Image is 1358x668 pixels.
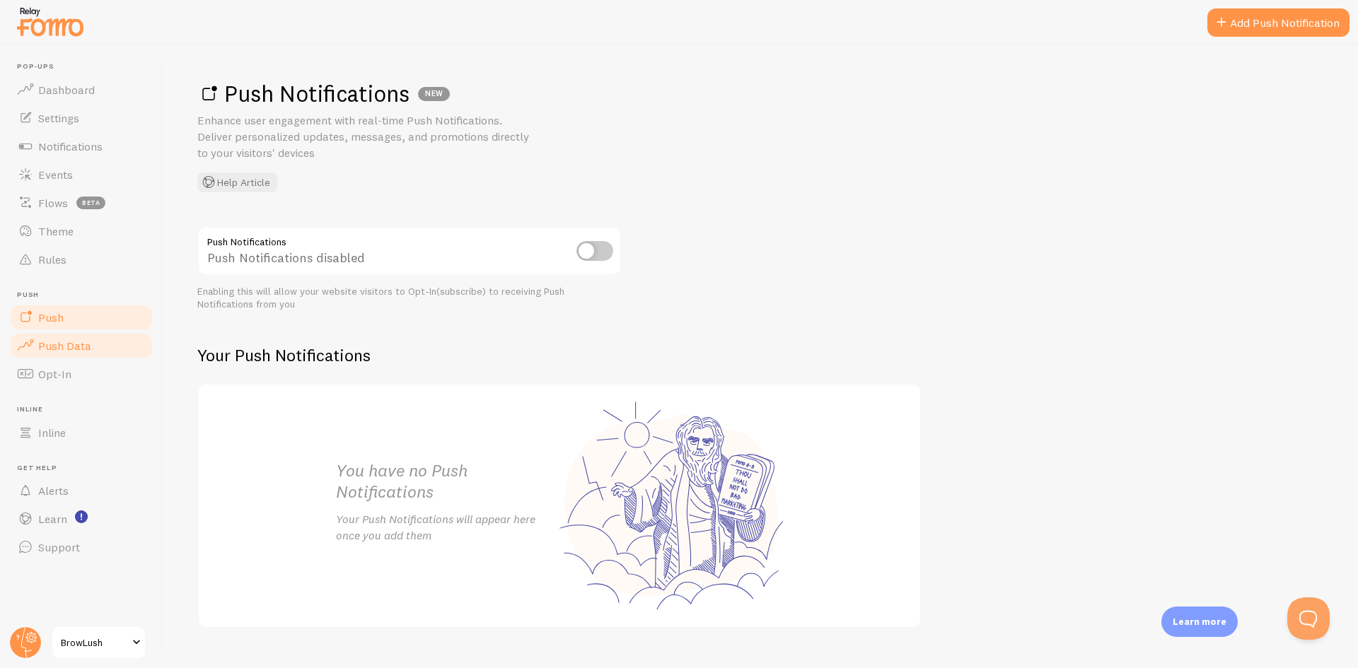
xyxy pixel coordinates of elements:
h2: You have no Push Notifications [336,459,559,503]
a: Dashboard [8,76,154,104]
div: Enabling this will allow your website visitors to Opt-In(subscribe) to receiving Push Notificatio... [197,286,622,310]
a: Flows beta [8,189,154,217]
h2: Your Push Notifications [197,344,922,366]
span: Opt-In [38,367,71,381]
p: Your Push Notifications will appear here once you add them [336,511,559,544]
span: beta [76,197,105,209]
span: Inline [17,405,154,414]
span: Flows [38,196,68,210]
a: Theme [8,217,154,245]
span: BrowLush [61,634,128,651]
span: Push Data [38,339,91,353]
img: fomo-relay-logo-orange.svg [15,4,86,40]
a: Alerts [8,476,154,505]
a: Opt-In [8,360,154,388]
span: Get Help [17,464,154,473]
a: Inline [8,418,154,447]
span: Settings [38,111,79,125]
a: Support [8,533,154,561]
div: Push Notifications disabled [197,226,622,278]
span: Push [17,291,154,300]
span: Events [38,168,73,182]
a: Push [8,303,154,332]
div: Learn more [1161,607,1238,637]
span: Inline [38,426,66,440]
span: Learn [38,512,67,526]
svg: <p>Watch New Feature Tutorials!</p> [75,510,88,523]
span: Theme [38,224,74,238]
span: Pop-ups [17,62,154,71]
a: Notifications [8,132,154,160]
button: Help Article [197,172,277,192]
a: Rules [8,245,154,274]
a: Settings [8,104,154,132]
p: Enhance user engagement with real-time Push Notifications. Deliver personalized updates, messages... [197,112,537,161]
a: Events [8,160,154,189]
span: Notifications [38,139,103,153]
iframe: Help Scout Beacon - Open [1287,597,1330,640]
div: NEW [418,87,450,101]
h1: Push Notifications [197,79,1324,108]
span: Push [38,310,64,324]
span: Alerts [38,484,69,498]
span: Support [38,540,80,554]
a: Push Data [8,332,154,360]
a: Learn [8,505,154,533]
p: Learn more [1173,615,1226,628]
a: BrowLush [51,626,146,660]
span: Rules [38,252,66,266]
span: Dashboard [38,83,95,97]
